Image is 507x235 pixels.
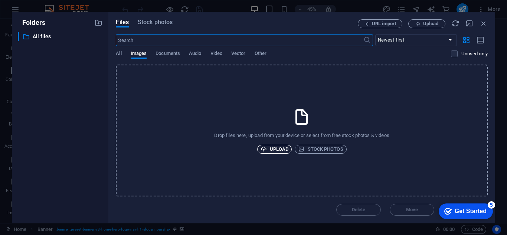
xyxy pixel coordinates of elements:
span: Vector [231,49,246,59]
button: Upload [257,145,292,154]
i: Minimize [465,19,474,27]
p: All files [33,32,89,41]
span: Stock photos [138,18,173,27]
div: 5 [55,1,62,9]
span: Audio [189,49,201,59]
span: Files [116,18,129,27]
span: Upload [423,22,438,26]
button: Upload [408,19,445,28]
button: URL import [358,19,402,28]
span: Documents [156,49,180,59]
span: URL import [372,22,396,26]
div: Get Started 5 items remaining, 0% complete [6,4,60,19]
span: Video [210,49,222,59]
p: Displays only files that are not in use on the website. Files added during this session can still... [461,50,488,57]
span: All [116,49,121,59]
span: Upload [261,145,289,154]
p: Folders [18,18,45,27]
span: Other [255,49,266,59]
span: Stock photos [298,145,343,154]
i: Close [480,19,488,27]
i: Create new folder [94,19,102,27]
button: Stock photos [295,145,346,154]
div: Get Started [22,8,54,15]
span: Images [131,49,147,59]
i: Reload [451,19,459,27]
p: Drop files here, upload from your device or select from free stock photos & videos [214,132,389,139]
div: ​ [18,32,19,41]
input: Search [116,34,363,46]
